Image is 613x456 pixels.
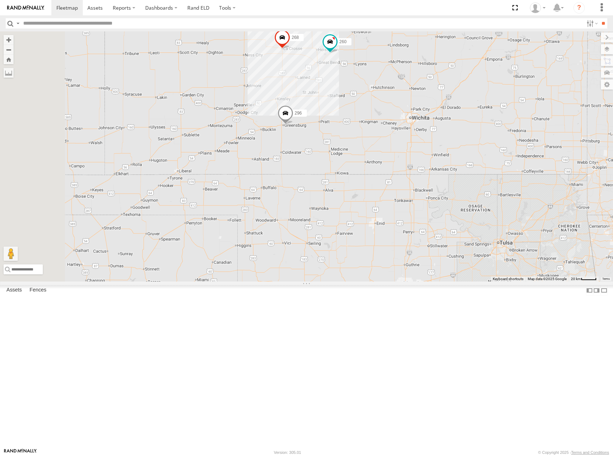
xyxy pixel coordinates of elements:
[602,277,610,280] a: Terms
[586,285,593,295] label: Dock Summary Table to the Left
[573,2,585,14] i: ?
[569,277,599,282] button: Map Scale: 20 km per 40 pixels
[292,35,299,40] span: 268
[4,55,14,64] button: Zoom Home
[4,35,14,45] button: Zoom in
[339,39,346,44] span: 260
[295,111,302,116] span: 296
[528,277,567,281] span: Map data ©2025 Google
[274,450,301,455] div: Version: 305.01
[4,247,18,261] button: Drag Pegman onto the map to open Street View
[571,450,609,455] a: Terms and Conditions
[601,80,613,90] label: Map Settings
[3,285,25,295] label: Assets
[538,450,609,455] div: © Copyright 2025 -
[584,18,599,29] label: Search Filter Options
[4,449,37,456] a: Visit our Website
[7,5,44,10] img: rand-logo.svg
[571,277,581,281] span: 20 km
[26,285,50,295] label: Fences
[4,45,14,55] button: Zoom out
[601,285,608,295] label: Hide Summary Table
[4,68,14,78] label: Measure
[527,2,548,13] div: Shane Miller
[593,285,600,295] label: Dock Summary Table to the Right
[15,18,21,29] label: Search Query
[493,277,523,282] button: Keyboard shortcuts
